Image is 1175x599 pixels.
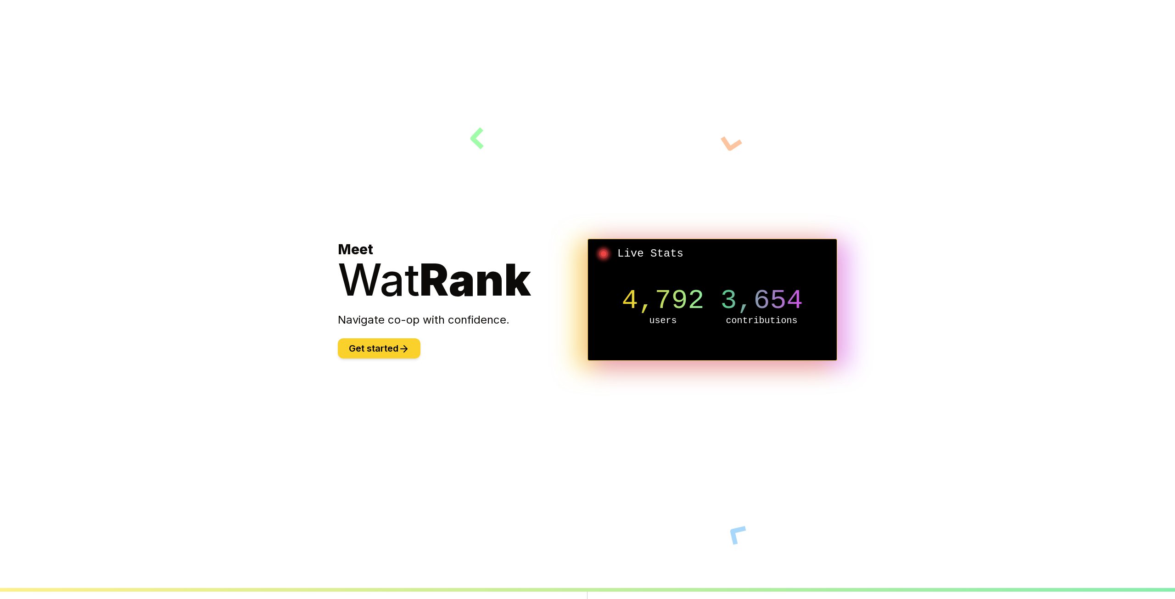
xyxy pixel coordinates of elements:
[338,241,587,302] h1: Meet
[614,287,712,314] p: 4,792
[338,253,420,306] span: Wat
[595,246,829,261] h2: Live Stats
[338,313,587,327] p: Navigate co-op with confidence.
[338,344,420,353] a: Get started
[338,338,420,358] button: Get started
[712,287,811,314] p: 3,654
[614,314,712,327] p: users
[712,314,811,327] p: contributions
[420,253,531,306] span: Rank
